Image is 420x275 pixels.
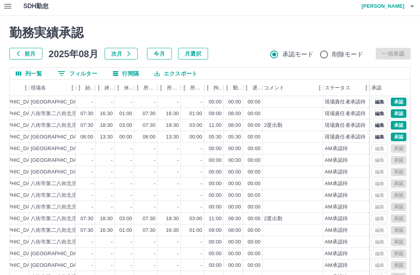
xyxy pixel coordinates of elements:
[264,215,282,222] div: 2度出勤
[201,192,202,199] div: -
[31,238,97,246] div: 八街市第二八街北児童クラブ
[92,262,93,269] div: -
[31,250,168,257] div: [GEOGRAPHIC_DATA]第[PERSON_NAME]街北児童クラブ
[119,122,132,129] div: 03:00
[143,80,156,96] div: 所定開始
[92,250,93,257] div: -
[51,68,103,79] button: フィルター表示
[31,192,97,199] div: 八街市第二八街北児童クラブ
[209,133,222,141] div: 05:30
[9,25,411,40] h2: 勤務実績承認
[201,98,202,106] div: -
[228,133,241,141] div: 05:30
[264,122,282,129] div: 2度出勤
[166,215,179,222] div: 18:30
[119,227,132,234] div: 01:00
[31,110,97,117] div: 八街市第二八街北児童クラブ
[92,238,93,246] div: -
[209,203,222,211] div: 00:00
[201,168,202,176] div: -
[115,80,134,96] div: 休憩
[31,133,168,141] div: [GEOGRAPHIC_DATA]第[PERSON_NAME]街北児童クラブ
[248,238,261,246] div: 00:00
[325,157,348,164] div: AM承認待
[360,82,372,94] button: メニュー
[143,215,156,222] div: 07:30
[111,168,113,176] div: -
[154,180,156,187] div: -
[80,122,93,129] div: 07:30
[111,145,113,152] div: -
[209,98,222,106] div: 00:00
[371,98,388,106] button: 編集
[248,168,261,176] div: 00:00
[80,110,93,117] div: 07:30
[29,80,76,96] div: 現場名
[228,238,241,246] div: 00:00
[100,227,113,234] div: 16:30
[131,168,132,176] div: -
[31,227,97,234] div: 八街市第二八街北児童クラブ
[131,203,132,211] div: -
[189,215,202,222] div: 03:00
[228,122,241,129] div: 08:00
[177,192,179,199] div: -
[209,180,222,187] div: 00:00
[131,192,132,199] div: -
[325,215,348,222] div: AM承認待
[131,157,132,164] div: -
[228,227,241,234] div: 08:00
[154,98,156,106] div: -
[325,98,366,106] div: 現場責任者承認待
[111,157,113,164] div: -
[154,262,156,269] div: -
[325,203,348,211] div: AM承認待
[201,238,202,246] div: -
[228,180,241,187] div: 00:00
[100,133,113,141] div: 13:30
[31,98,168,106] div: [GEOGRAPHIC_DATA]第[PERSON_NAME]街北児童クラブ
[49,48,98,60] h5: 2025年08月
[131,180,132,187] div: -
[371,121,388,130] button: 編集
[111,180,113,187] div: -
[248,98,261,106] div: 00:00
[325,250,348,257] div: AM承認待
[154,238,156,246] div: -
[209,262,222,269] div: 00:00
[31,80,46,96] div: 現場名
[166,133,179,141] div: 13:30
[80,227,93,234] div: 07:30
[111,98,113,106] div: -
[31,122,97,129] div: 八街市第二八街北児童クラブ
[371,80,381,96] div: 承認
[9,48,42,60] button: 前月
[391,109,406,118] button: 承認
[92,145,93,152] div: -
[124,80,133,96] div: 休憩
[325,80,350,96] div: ステータス
[325,227,348,234] div: AM承認待
[31,157,168,164] div: [GEOGRAPHIC_DATA]第[PERSON_NAME]街北児童クラブ
[31,145,168,152] div: [GEOGRAPHIC_DATA]第[PERSON_NAME]街北児童クラブ
[248,250,261,257] div: 00:00
[228,145,241,152] div: 00:00
[143,133,156,141] div: 08:00
[228,250,241,257] div: 00:00
[228,262,241,269] div: 00:00
[177,145,179,152] div: -
[264,80,285,96] div: コメント
[228,110,241,117] div: 08:00
[131,98,132,106] div: -
[209,157,222,164] div: 00:00
[80,215,93,222] div: 07:30
[143,110,156,117] div: 07:30
[20,82,31,94] button: メニュー
[248,203,261,211] div: 00:00
[228,98,241,106] div: 00:00
[391,121,406,130] button: 承認
[325,262,348,269] div: AM承認待
[177,168,179,176] div: -
[248,133,261,141] div: 00:00
[107,68,145,79] button: 行間隔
